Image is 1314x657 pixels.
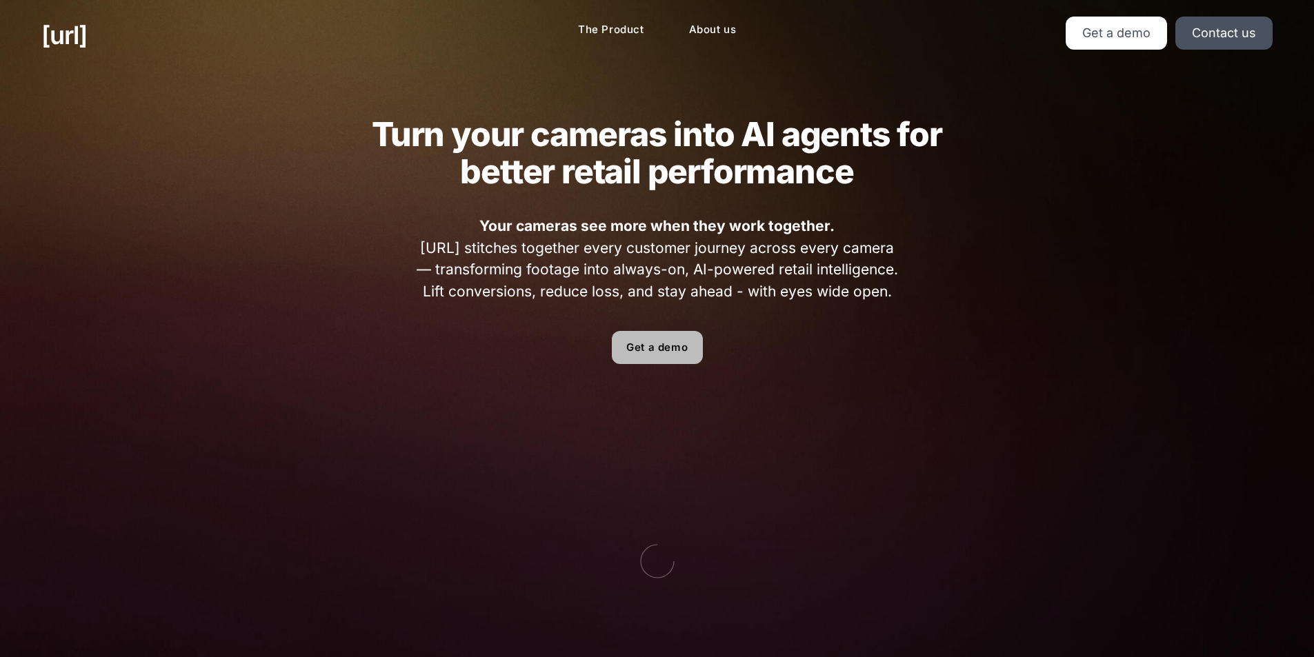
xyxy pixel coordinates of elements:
[412,215,902,302] span: [URL] stitches together every customer journey across every camera — transforming footage into al...
[678,17,748,43] a: About us
[41,17,87,54] a: [URL]
[612,331,703,364] a: Get a demo
[345,116,970,190] h2: Turn your cameras into AI agents for better retail performance
[1175,17,1273,50] a: Contact us
[567,17,655,43] a: The Product
[1066,17,1167,50] a: Get a demo
[479,217,835,234] strong: Your cameras see more when they work together.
